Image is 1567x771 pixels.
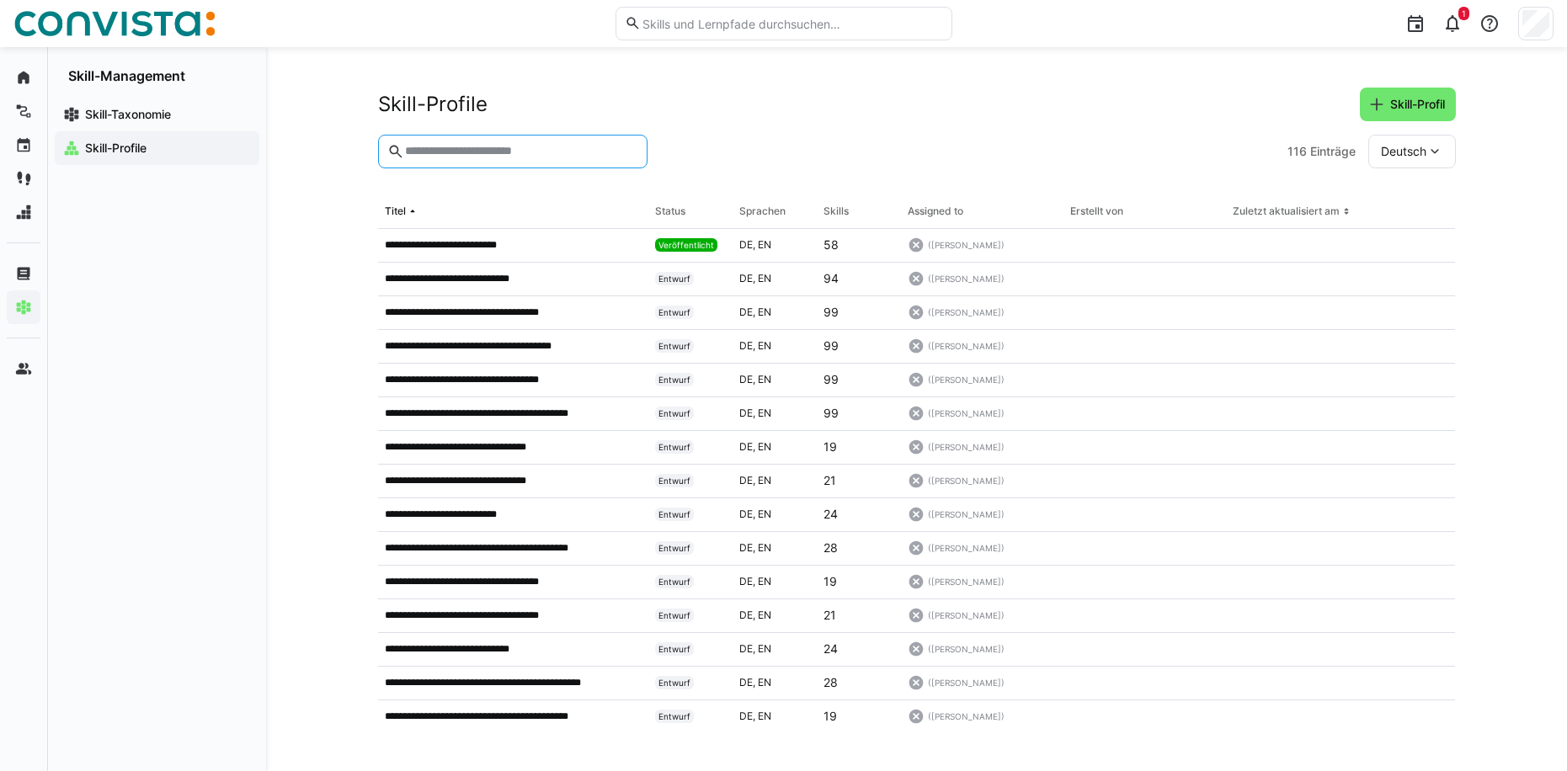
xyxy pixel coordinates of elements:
span: de [739,541,758,554]
p: 19 [823,573,837,590]
input: Skills und Lernpfade durchsuchen… [641,16,942,31]
span: en [758,541,771,554]
span: de [739,272,758,284]
p: 99 [823,304,839,321]
span: de [739,676,758,689]
div: Skills [823,205,849,218]
div: Erstellt von [1070,205,1123,218]
span: en [758,508,771,520]
span: Entwurf [658,509,690,519]
span: ([PERSON_NAME]) [928,609,1005,621]
span: Entwurf [658,543,690,553]
span: de [739,306,758,318]
span: de [739,440,758,453]
p: 99 [823,405,839,422]
div: Zuletzt aktualisiert am [1233,205,1340,218]
p: 99 [823,338,839,354]
div: Assigned to [908,205,963,218]
span: Entwurf [658,274,690,284]
span: ([PERSON_NAME]) [928,441,1005,453]
p: 24 [823,506,838,523]
p: 28 [823,674,838,691]
span: Entwurf [658,442,690,452]
span: de [739,575,758,588]
span: en [758,575,771,588]
span: Entwurf [658,610,690,620]
span: en [758,306,771,318]
span: ([PERSON_NAME]) [928,576,1005,588]
span: de [739,609,758,621]
span: en [758,642,771,655]
span: ([PERSON_NAME]) [928,407,1005,419]
span: en [758,440,771,453]
p: 21 [823,607,836,624]
span: Entwurf [658,408,690,418]
span: Entwurf [658,341,690,351]
span: de [739,373,758,385]
p: 94 [823,270,839,287]
span: ([PERSON_NAME]) [928,475,1005,487]
span: 1 [1462,8,1466,19]
p: 28 [823,540,838,556]
span: en [758,339,771,352]
p: 24 [823,641,838,657]
span: ([PERSON_NAME]) [928,306,1005,318]
span: ([PERSON_NAME]) [928,374,1005,385]
p: 99 [823,371,839,388]
span: Entwurf [658,476,690,486]
span: Entwurf [658,577,690,587]
span: ([PERSON_NAME]) [928,273,1005,284]
span: ([PERSON_NAME]) [928,239,1005,251]
span: de [739,508,758,520]
span: Entwurf [658,644,690,654]
span: ([PERSON_NAME]) [928,508,1005,520]
p: 58 [823,237,839,253]
span: de [739,710,758,722]
span: de [739,642,758,655]
span: en [758,676,771,689]
span: ([PERSON_NAME]) [928,340,1005,352]
div: Titel [385,205,406,218]
span: en [758,373,771,385]
span: de [739,407,758,419]
p: 21 [823,472,836,489]
span: Einträge [1310,143,1356,160]
span: Entwurf [658,711,690,721]
span: ([PERSON_NAME]) [928,710,1005,722]
div: Sprachen [739,205,786,218]
span: en [758,238,771,251]
span: Skill-Profil [1388,96,1447,113]
span: de [739,474,758,487]
span: de [739,238,758,251]
span: en [758,272,771,284]
span: ([PERSON_NAME]) [928,643,1005,655]
h2: Skill-Profile [378,92,488,117]
span: Entwurf [658,678,690,688]
div: Status [655,205,685,218]
span: en [758,407,771,419]
button: Skill-Profil [1360,88,1456,121]
span: ([PERSON_NAME]) [928,542,1005,554]
span: Entwurf [658,307,690,317]
span: Deutsch [1381,143,1426,160]
span: Veröffentlicht [658,240,714,250]
span: ([PERSON_NAME]) [928,677,1005,689]
span: 116 [1287,143,1307,160]
span: de [739,339,758,352]
p: 19 [823,439,837,455]
span: en [758,474,771,487]
span: en [758,609,771,621]
p: 19 [823,708,837,725]
span: Entwurf [658,375,690,385]
span: en [758,710,771,722]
